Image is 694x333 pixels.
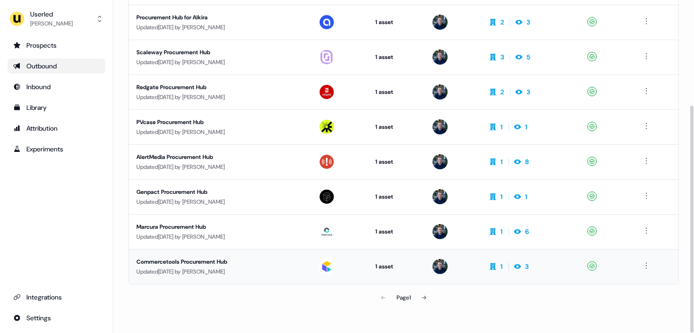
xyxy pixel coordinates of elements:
div: Scaleway Procurement Hub [136,48,303,57]
div: Updated [DATE] by [PERSON_NAME] [136,23,303,32]
div: 1 [525,122,527,132]
img: James [432,154,448,169]
div: 6 [525,227,529,236]
div: 8 [525,157,529,166]
div: 1 asset [375,227,417,236]
div: Updated [DATE] by [PERSON_NAME] [136,92,303,102]
div: Redgate Procurement Hub [136,83,303,92]
img: James [432,224,448,239]
div: Updated [DATE] by [PERSON_NAME] [136,232,303,241]
div: 2 [500,87,504,97]
div: Inbound [13,82,100,92]
img: James [432,50,448,65]
div: Attribution [13,124,100,133]
div: 2 [500,17,504,27]
div: 1 asset [375,122,417,132]
div: 3 [526,87,530,97]
a: Go to attribution [8,121,105,136]
div: Library [13,103,100,112]
div: 1 asset [375,157,417,166]
div: Updated [DATE] by [PERSON_NAME] [136,267,303,276]
div: Genpact Procurement Hub [136,187,303,197]
div: Procurement Hub for Alkira [136,13,303,22]
a: Go to integrations [8,310,105,325]
div: 5 [526,52,530,62]
a: Go to prospects [8,38,105,53]
a: Go to Inbound [8,79,105,94]
img: James [432,189,448,204]
img: James [432,15,448,30]
div: Commercetools Procurement Hub [136,257,303,266]
div: Experiments [13,144,100,154]
div: Outbound [13,61,100,71]
div: Settings [13,313,100,323]
img: James [432,84,448,100]
button: Userled[PERSON_NAME] [8,8,105,30]
div: 1 asset [375,17,417,27]
div: 1 [500,227,503,236]
div: 1 asset [375,192,417,201]
div: Marcura Procurement Hub [136,222,303,232]
a: Go to experiments [8,142,105,157]
div: 1 [500,262,503,271]
a: Go to outbound experience [8,58,105,74]
div: 1 [500,157,503,166]
a: Go to integrations [8,290,105,305]
div: AlertMedia Procurement Hub [136,152,303,162]
div: Updated [DATE] by [PERSON_NAME] [136,162,303,172]
div: 1 asset [375,262,417,271]
div: 1 asset [375,87,417,97]
div: [PERSON_NAME] [30,19,73,28]
div: Updated [DATE] by [PERSON_NAME] [136,197,303,207]
div: PVcase Procurement Hub [136,117,303,127]
div: Page 1 [397,293,411,302]
div: Updated [DATE] by [PERSON_NAME] [136,58,303,67]
div: 1 [525,192,527,201]
a: Go to templates [8,100,105,115]
img: James [432,259,448,274]
div: 1 [500,122,503,132]
div: Integrations [13,292,100,302]
div: 1 [500,192,503,201]
img: James [432,119,448,134]
div: 3 [526,17,530,27]
div: 1 asset [375,52,417,62]
div: 3 [500,52,504,62]
div: Updated [DATE] by [PERSON_NAME] [136,127,303,137]
div: Prospects [13,41,100,50]
div: 3 [525,262,529,271]
div: Userled [30,9,73,19]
